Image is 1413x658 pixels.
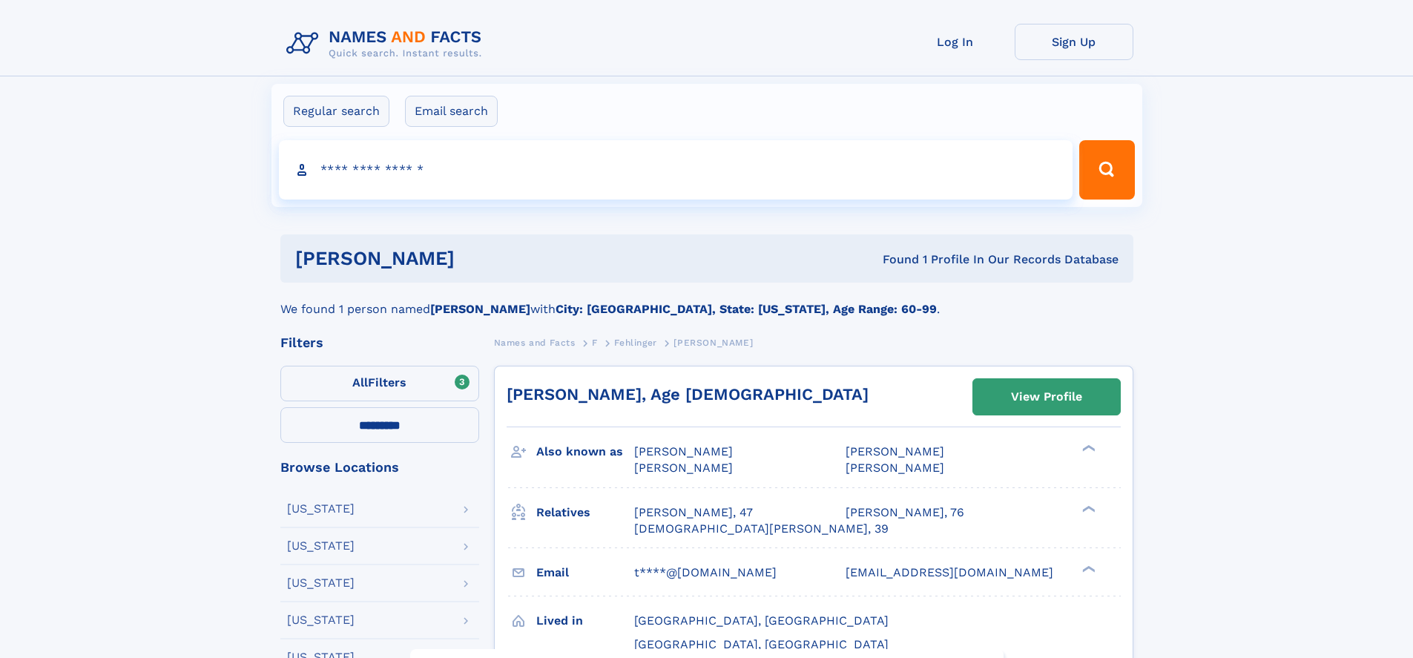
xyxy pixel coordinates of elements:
[846,461,944,475] span: [PERSON_NAME]
[846,565,1053,579] span: [EMAIL_ADDRESS][DOMAIN_NAME]
[295,249,669,268] h1: [PERSON_NAME]
[973,379,1120,415] a: View Profile
[1079,140,1134,200] button: Search Button
[279,140,1073,200] input: search input
[592,338,598,348] span: F
[592,333,598,352] a: F
[556,302,937,316] b: City: [GEOGRAPHIC_DATA], State: [US_STATE], Age Range: 60-99
[1078,444,1096,453] div: ❯
[287,503,355,515] div: [US_STATE]
[287,577,355,589] div: [US_STATE]
[280,24,494,64] img: Logo Names and Facts
[494,333,576,352] a: Names and Facts
[1011,380,1082,414] div: View Profile
[536,608,634,634] h3: Lived in
[536,439,634,464] h3: Also known as
[283,96,389,127] label: Regular search
[634,504,753,521] a: [PERSON_NAME], 47
[614,333,656,352] a: Fehlinger
[846,444,944,458] span: [PERSON_NAME]
[668,251,1119,268] div: Found 1 Profile In Our Records Database
[280,366,479,401] label: Filters
[280,336,479,349] div: Filters
[1078,564,1096,573] div: ❯
[634,637,889,651] span: [GEOGRAPHIC_DATA], [GEOGRAPHIC_DATA]
[280,461,479,474] div: Browse Locations
[634,613,889,628] span: [GEOGRAPHIC_DATA], [GEOGRAPHIC_DATA]
[634,461,733,475] span: [PERSON_NAME]
[1078,504,1096,513] div: ❯
[896,24,1015,60] a: Log In
[1015,24,1133,60] a: Sign Up
[280,283,1133,318] div: We found 1 person named with .
[507,385,869,404] a: [PERSON_NAME], Age [DEMOGRAPHIC_DATA]
[536,560,634,585] h3: Email
[352,375,368,389] span: All
[430,302,530,316] b: [PERSON_NAME]
[536,500,634,525] h3: Relatives
[673,338,753,348] span: [PERSON_NAME]
[614,338,656,348] span: Fehlinger
[634,521,889,537] a: [DEMOGRAPHIC_DATA][PERSON_NAME], 39
[405,96,498,127] label: Email search
[846,504,964,521] a: [PERSON_NAME], 76
[287,614,355,626] div: [US_STATE]
[287,540,355,552] div: [US_STATE]
[634,444,733,458] span: [PERSON_NAME]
